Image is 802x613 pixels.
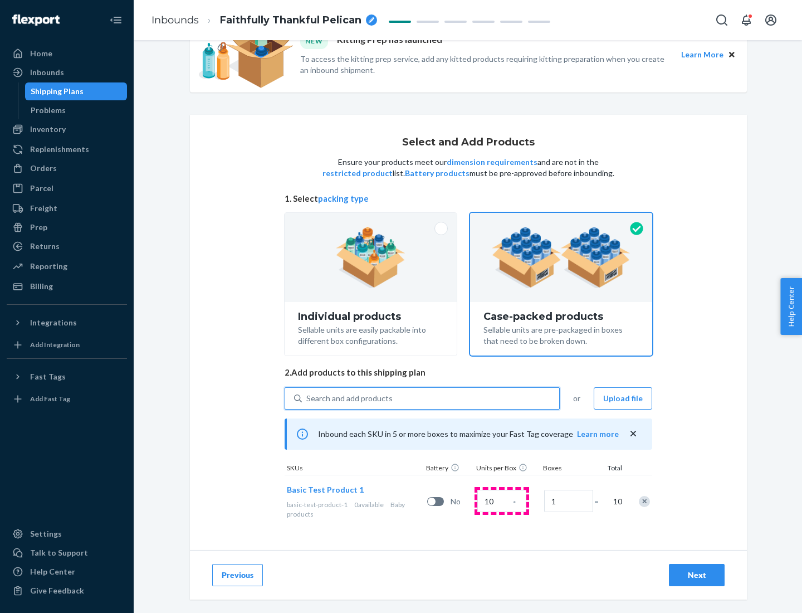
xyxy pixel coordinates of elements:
[447,157,537,168] button: dimension requirements
[31,105,66,116] div: Problems
[25,101,128,119] a: Problems
[541,463,596,475] div: Boxes
[298,311,443,322] div: Individual products
[451,496,473,507] span: No
[7,140,127,158] a: Replenishments
[594,387,652,410] button: Upload file
[7,390,127,408] a: Add Fast Tag
[474,463,541,475] div: Units per Box
[336,227,405,288] img: individual-pack.facf35554cb0f1810c75b2bd6df2d64e.png
[477,490,526,512] input: Case Quantity
[7,218,127,236] a: Prep
[151,14,199,26] a: Inbounds
[405,168,470,179] button: Battery products
[30,528,62,539] div: Settings
[30,566,75,577] div: Help Center
[726,48,738,61] button: Close
[7,64,127,81] a: Inbounds
[573,393,580,404] span: or
[287,500,348,509] span: basic-test-product-1
[544,490,593,512] input: Number of boxes
[30,340,80,349] div: Add Integration
[596,463,624,475] div: Total
[30,222,47,233] div: Prep
[25,82,128,100] a: Shipping Plans
[287,500,423,519] div: Baby products
[287,485,364,494] span: Basic Test Product 1
[669,564,725,586] button: Next
[287,484,364,495] button: Basic Test Product 1
[12,14,60,26] img: Flexport logo
[402,137,535,148] h1: Select and Add Products
[30,124,66,135] div: Inventory
[354,500,384,509] span: 0 available
[7,278,127,295] a: Billing
[30,144,89,155] div: Replenishments
[678,570,715,581] div: Next
[424,463,474,475] div: Battery
[337,33,442,48] p: Kitting Prep has launched
[483,322,639,347] div: Sellable units are pre-packaged in boxes that need to be broken down.
[30,371,66,382] div: Fast Tags
[30,163,57,174] div: Orders
[7,237,127,255] a: Returns
[30,585,84,596] div: Give Feedback
[298,322,443,347] div: Sellable units are easily packable into different box configurations.
[7,200,127,217] a: Freight
[7,368,127,386] button: Fast Tags
[30,547,88,558] div: Talk to Support
[30,281,53,292] div: Billing
[760,9,782,31] button: Open account menu
[7,582,127,600] button: Give Feedback
[105,9,127,31] button: Close Navigation
[611,496,622,507] span: 10
[322,168,393,179] button: restricted product
[306,393,393,404] div: Search and add products
[212,564,263,586] button: Previous
[285,367,652,378] span: 2. Add products to this shipping plan
[220,13,361,28] span: Faithfully Thankful Pelican
[7,179,127,197] a: Parcel
[7,336,127,354] a: Add Integration
[30,203,57,214] div: Freight
[300,53,671,76] p: To access the kitting prep service, add any kitted products requiring kitting preparation when yo...
[7,544,127,562] a: Talk to Support
[30,394,70,403] div: Add Fast Tag
[285,463,424,475] div: SKUs
[143,4,386,37] ol: breadcrumbs
[7,563,127,581] a: Help Center
[577,429,619,440] button: Learn more
[30,241,60,252] div: Returns
[285,193,652,205] span: 1. Select
[321,157,615,179] p: Ensure your products meet our and are not in the list. must be pre-approved before inbounding.
[735,9,757,31] button: Open notifications
[30,261,67,272] div: Reporting
[30,67,64,78] div: Inbounds
[30,317,77,328] div: Integrations
[780,278,802,335] button: Help Center
[7,525,127,543] a: Settings
[7,45,127,62] a: Home
[628,428,639,440] button: close
[7,257,127,275] a: Reporting
[300,33,328,48] div: NEW
[7,159,127,177] a: Orders
[285,419,652,450] div: Inbound each SKU in 5 or more boxes to maximize your Fast Tag coverage
[7,120,127,138] a: Inventory
[492,227,630,288] img: case-pack.59cecea509d18c883b923b81aeac6d0b.png
[483,311,639,322] div: Case-packed products
[30,48,52,59] div: Home
[639,496,650,507] div: Remove Item
[681,48,723,61] button: Learn More
[711,9,733,31] button: Open Search Box
[30,183,53,194] div: Parcel
[594,496,605,507] span: =
[7,314,127,332] button: Integrations
[31,86,84,97] div: Shipping Plans
[318,193,369,205] button: packing type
